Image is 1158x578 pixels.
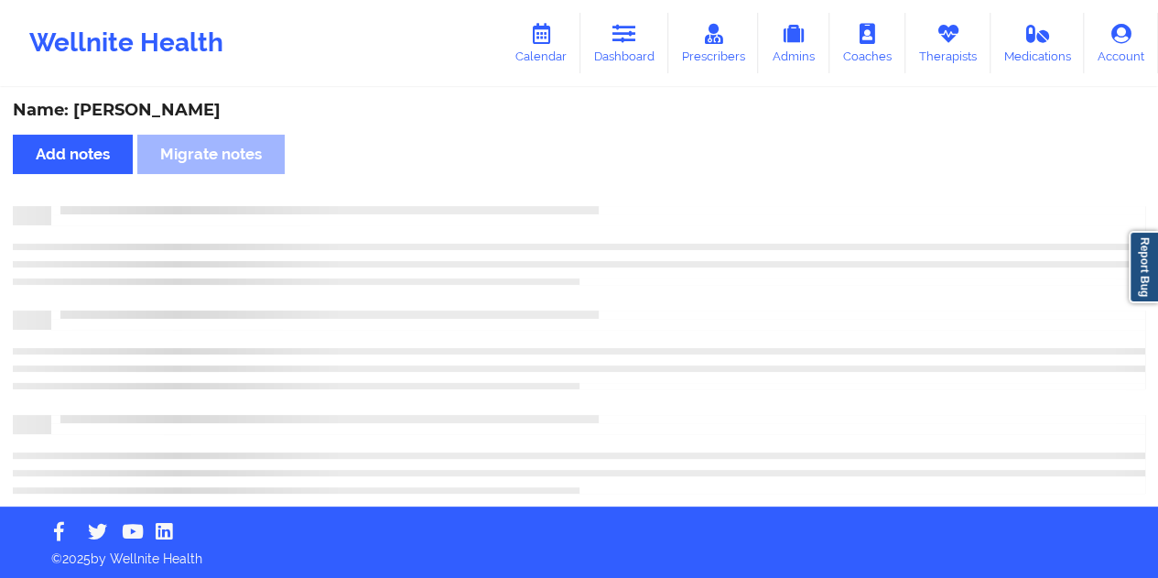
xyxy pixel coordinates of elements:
[990,13,1085,73] a: Medications
[13,135,133,174] button: Add notes
[502,13,580,73] a: Calendar
[580,13,668,73] a: Dashboard
[905,13,990,73] a: Therapists
[13,100,1145,121] div: Name: [PERSON_NAME]
[1129,231,1158,303] a: Report Bug
[829,13,905,73] a: Coaches
[38,537,1120,568] p: © 2025 by Wellnite Health
[758,13,829,73] a: Admins
[1084,13,1158,73] a: Account
[668,13,759,73] a: Prescribers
